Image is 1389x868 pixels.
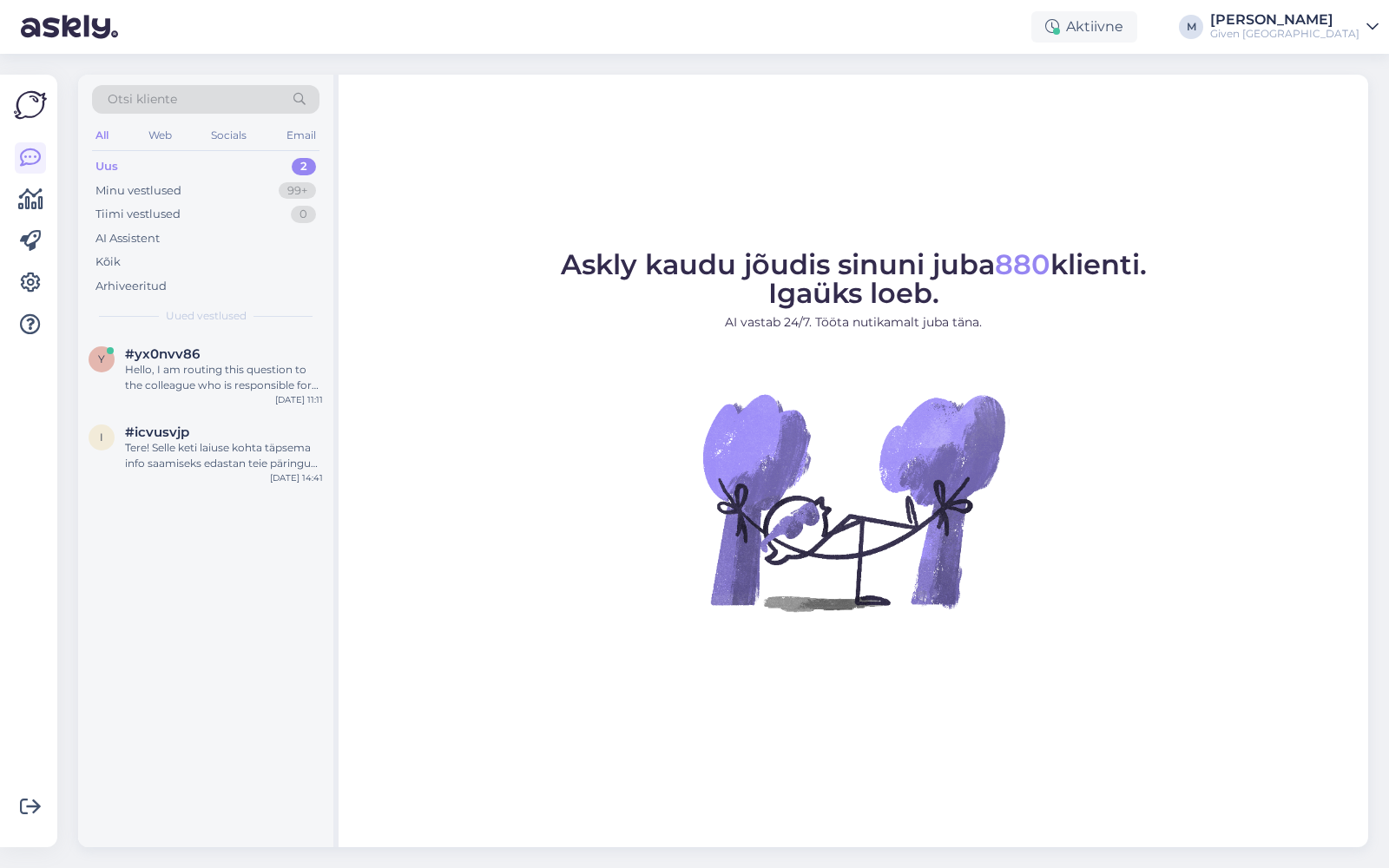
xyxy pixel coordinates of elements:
[697,345,1010,658] img: No Chat active
[561,247,1147,310] span: Askly kaudu jõudis sinuni juba klienti. Igaüks loeb.
[125,440,323,471] div: Tere! Selle keti laiuse kohta täpsema info saamiseks edastan teie päringu kolleegile.
[95,253,121,271] div: Kõik
[125,424,189,440] span: #icvusvjp
[98,352,105,365] span: y
[92,124,112,147] div: All
[14,89,47,122] img: Askly Logo
[995,247,1050,281] span: 880
[108,90,177,108] span: Otsi kliente
[95,182,181,200] div: Minu vestlused
[1210,13,1379,41] a: [PERSON_NAME]Given [GEOGRAPHIC_DATA]
[291,206,316,223] div: 0
[100,431,103,444] span: i
[95,158,118,175] div: Uus
[95,206,181,223] div: Tiimi vestlused
[1210,13,1359,27] div: [PERSON_NAME]
[145,124,175,147] div: Web
[166,308,247,324] span: Uued vestlused
[125,362,323,393] div: Hello, I am routing this question to the colleague who is responsible for this topic. The reply m...
[125,346,200,362] span: #yx0nvv86
[1031,11,1137,43] div: Aktiivne
[1210,27,1359,41] div: Given [GEOGRAPHIC_DATA]
[95,278,167,295] div: Arhiveeritud
[292,158,316,175] div: 2
[1179,15,1203,39] div: M
[279,182,316,200] div: 99+
[561,313,1147,332] p: AI vastab 24/7. Tööta nutikamalt juba täna.
[270,471,323,484] div: [DATE] 14:41
[283,124,319,147] div: Email
[275,393,323,406] div: [DATE] 11:11
[95,230,160,247] div: AI Assistent
[207,124,250,147] div: Socials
